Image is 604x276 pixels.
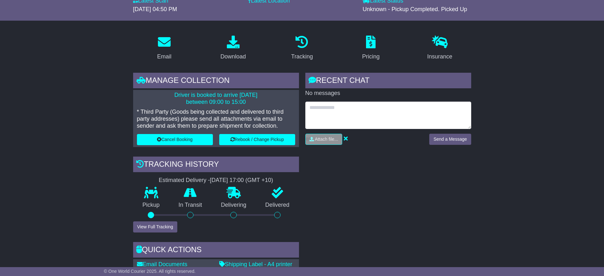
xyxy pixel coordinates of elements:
p: No messages [305,90,471,97]
div: RECENT CHAT [305,73,471,90]
button: Rebook / Change Pickup [219,134,295,145]
button: Cancel Booking [137,134,213,145]
div: Download [221,52,246,61]
a: Tracking [287,33,317,63]
div: Quick Actions [133,242,299,259]
button: View Full Tracking [133,221,177,232]
p: Driver is booked to arrive [DATE] between 09:00 to 15:00 [137,92,295,105]
a: Download [216,33,250,63]
a: Shipping Label - A4 printer [219,261,292,267]
a: Pricing [358,33,384,63]
span: Unknown - Pickup Completed. Picked Up [363,6,467,12]
div: Estimated Delivery - [133,177,299,184]
p: In Transit [169,202,212,209]
div: Insurance [427,52,452,61]
p: Pickup [133,202,169,209]
a: Email [153,33,175,63]
button: Send a Message [429,134,471,145]
span: © One World Courier 2025. All rights reserved. [104,269,196,274]
div: Email [157,52,171,61]
p: * Third Party (Goods being collected and delivered to third party addresses) please send all atta... [137,109,295,129]
a: Email Documents [137,261,187,267]
div: Tracking [291,52,313,61]
p: Delivered [256,202,299,209]
a: Insurance [423,33,457,63]
div: Tracking history [133,157,299,174]
span: [DATE] 04:50 PM [133,6,177,12]
div: Pricing [362,52,380,61]
div: [DATE] 17:00 (GMT +10) [210,177,273,184]
div: Manage collection [133,73,299,90]
p: Delivering [212,202,256,209]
